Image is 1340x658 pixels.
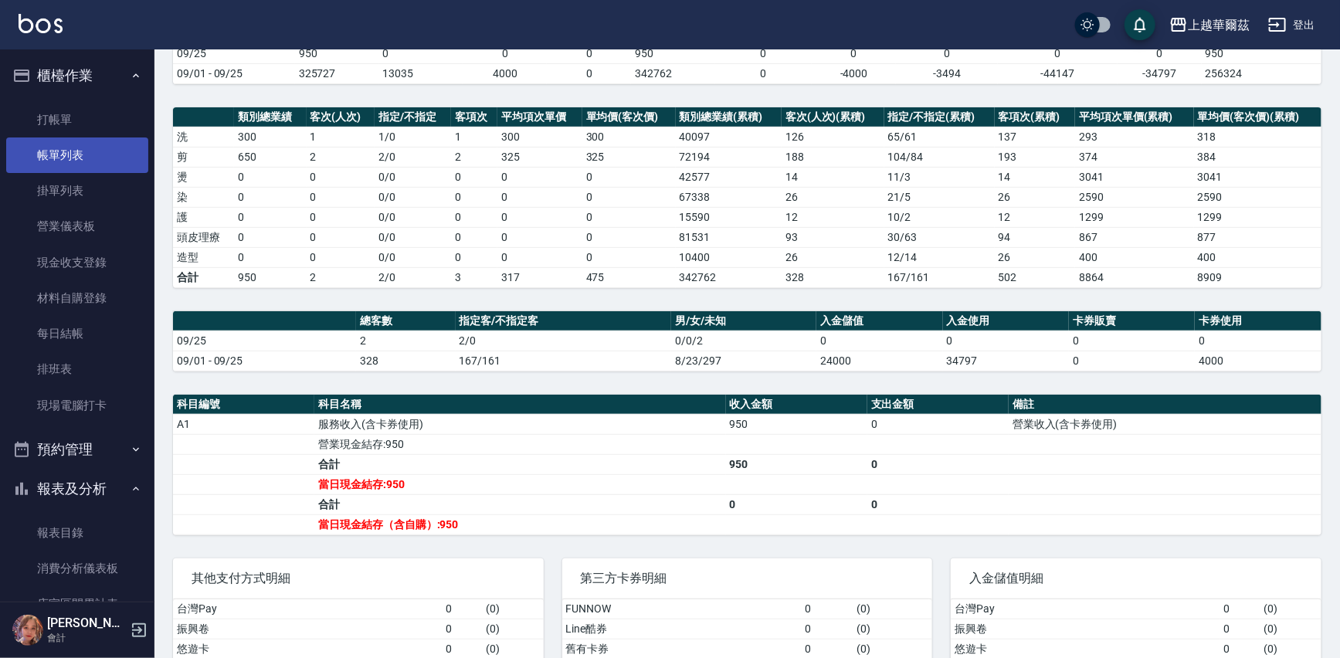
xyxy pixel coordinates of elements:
td: 94 [995,227,1076,247]
td: 26 [782,247,884,267]
td: 65 / 61 [884,127,995,147]
td: 染 [173,187,234,207]
td: 0 [463,43,547,63]
td: 0 [582,167,676,187]
th: 指定/不指定(累積) [884,107,995,127]
td: 2/0 [375,267,451,287]
td: 342762 [631,63,715,83]
td: ( 0 ) [1260,619,1321,639]
td: 2 / 0 [375,147,451,167]
td: 0 [715,43,812,63]
td: 1299 [1075,207,1194,227]
button: 登出 [1262,11,1321,39]
th: 支出金額 [867,395,1009,415]
td: 營業現金結存:950 [314,434,725,454]
td: 0 [234,167,306,187]
td: 400 [1194,247,1321,267]
td: 營業收入(含卡券使用) [1009,414,1321,434]
td: 0 [442,599,481,619]
a: 掛單列表 [6,173,148,209]
td: 12 [782,207,884,227]
td: ( 0 ) [482,599,544,619]
th: 卡券使用 [1195,311,1321,331]
table: a dense table [173,311,1321,371]
td: 4000 [1195,351,1321,371]
td: 328 [356,351,456,371]
td: 167/161 [884,267,995,287]
td: 12 / 14 [884,247,995,267]
td: -4000 [812,63,896,83]
td: 3041 [1075,167,1194,187]
td: 3041 [1194,167,1321,187]
th: 客項次(累積) [995,107,1076,127]
td: 15590 [676,207,782,227]
th: 入金儲值 [816,311,942,331]
td: 0 [998,43,1118,63]
td: 72194 [676,147,782,167]
td: A1 [173,414,314,434]
a: 每日結帳 [6,316,148,351]
td: 30 / 63 [884,227,995,247]
td: 0 [379,43,463,63]
td: 洗 [173,127,234,147]
td: 0 [802,599,853,619]
td: 0 / 0 [375,167,451,187]
td: 256324 [1202,63,1321,83]
td: 300 [497,127,582,147]
td: -34797 [1118,63,1202,83]
th: 類別總業績 [234,107,306,127]
td: 0 / 0 [375,207,451,227]
td: 0 [451,187,498,207]
td: 0/0/2 [671,331,816,351]
td: 950 [726,454,867,474]
td: ( 0 ) [853,619,932,639]
td: 40097 [676,127,782,147]
td: -3494 [896,63,998,83]
td: 0 [234,227,306,247]
img: Person [12,615,43,646]
td: 24000 [816,351,942,371]
td: 867 [1075,227,1194,247]
td: 護 [173,207,234,227]
td: 0 [307,247,375,267]
td: 0 [307,227,375,247]
td: 10 / 2 [884,207,995,227]
td: 4000 [463,63,547,83]
td: 34797 [943,351,1069,371]
td: 0 [497,187,582,207]
td: 0 [451,247,498,267]
td: 325 [582,147,676,167]
td: 當日現金結存:950 [314,474,725,494]
th: 單均價(客次價) [582,107,676,127]
td: 8864 [1075,267,1194,287]
td: 合計 [314,494,725,514]
td: 0 [307,167,375,187]
td: 12 [995,207,1076,227]
td: 325727 [295,63,379,83]
td: Line酷券 [562,619,802,639]
td: 950 [295,43,379,63]
td: 0 [812,43,896,63]
td: 0 [547,43,631,63]
td: 650 [234,147,306,167]
td: 0 [307,207,375,227]
td: 1 / 0 [375,127,451,147]
td: 0 [867,494,1009,514]
td: 2 [307,267,375,287]
td: 合計 [314,454,725,474]
td: 0 [307,187,375,207]
td: 1299 [1194,207,1321,227]
td: 2 [356,331,456,351]
td: 0 [1069,351,1195,371]
td: 09/01 - 09/25 [173,351,356,371]
td: 950 [726,414,867,434]
td: 0 [726,494,867,514]
td: 服務收入(含卡券使用) [314,414,725,434]
td: 0 [1220,619,1260,639]
td: 167/161 [456,351,672,371]
td: 14 [995,167,1076,187]
table: a dense table [173,395,1321,535]
td: 0 / 0 [375,187,451,207]
td: 09/01 - 09/25 [173,63,295,83]
td: 0 [497,247,582,267]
